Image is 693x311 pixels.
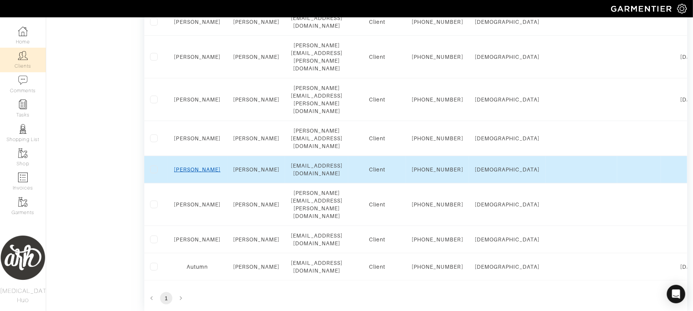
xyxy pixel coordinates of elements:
[174,96,221,103] a: [PERSON_NAME]
[233,201,280,208] a: [PERSON_NAME]
[412,201,463,208] div: [PHONE_NUMBER]
[233,54,280,60] a: [PERSON_NAME]
[354,18,400,26] div: Client
[475,236,540,243] div: [DEMOGRAPHIC_DATA]
[174,135,221,141] a: [PERSON_NAME]
[233,236,280,243] a: [PERSON_NAME]
[18,173,28,182] img: orders-icon-0abe47150d42831381b5fb84f609e132dff9fe21cb692f30cb5eec754e2cba89.png
[475,53,540,61] div: [DEMOGRAPHIC_DATA]
[18,124,28,134] img: stylists-icon-eb353228a002819b7ec25b43dbf5f0378dd9e0616d9560372ff212230b889e62.png
[174,166,221,173] a: [PERSON_NAME]
[233,264,280,270] a: [PERSON_NAME]
[18,148,28,158] img: garments-icon-b7da505a4dc4fd61783c78ac3ca0ef83fa9d6f193b1c9dc38574b1d14d53ca28.png
[475,18,540,26] div: [DEMOGRAPHIC_DATA]
[291,42,342,72] div: [PERSON_NAME][EMAIL_ADDRESS][PERSON_NAME][DOMAIN_NAME]
[354,236,400,243] div: Client
[354,201,400,208] div: Client
[475,263,540,271] div: [DEMOGRAPHIC_DATA]
[233,135,280,141] a: [PERSON_NAME]
[18,75,28,85] img: comment-icon-a0a6a9ef722e966f86d9cbdc48e553b5cf19dbc54f86b18d962a5391bc8f6eb6.png
[18,27,28,36] img: dashboard-icon-dbcd8f5a0b271acd01030246c82b418ddd0df26cd7fceb0bd07c9910d44c42f6.png
[354,166,400,173] div: Client
[174,19,221,25] a: [PERSON_NAME]
[160,292,172,304] button: page 1
[607,2,677,15] img: garmentier-logo-header-white-b43fb05a5012e4ada735d5af1a66efaba907eab6374d6393d1fbf88cb4ef424d.png
[18,100,28,109] img: reminder-icon-8004d30b9f0a5d33ae49ab947aed9ed385cf756f9e5892f1edd6e32f2345188e.png
[233,166,280,173] a: [PERSON_NAME]
[412,166,463,173] div: [PHONE_NUMBER]
[354,263,400,271] div: Client
[291,232,342,247] div: [EMAIL_ADDRESS][DOMAIN_NAME]
[174,54,221,60] a: [PERSON_NAME]
[18,51,28,60] img: clients-icon-6bae9207a08558b7cb47a8932f037763ab4055f8c8b6bfacd5dc20c3e0201464.png
[354,135,400,142] div: Client
[291,162,342,177] div: [EMAIL_ADDRESS][DOMAIN_NAME]
[291,259,342,274] div: [EMAIL_ADDRESS][DOMAIN_NAME]
[412,135,463,142] div: [PHONE_NUMBER]
[475,166,540,173] div: [DEMOGRAPHIC_DATA]
[475,96,540,103] div: [DEMOGRAPHIC_DATA]
[174,201,221,208] a: [PERSON_NAME]
[412,96,463,103] div: [PHONE_NUMBER]
[233,19,280,25] a: [PERSON_NAME]
[475,135,540,142] div: [DEMOGRAPHIC_DATA]
[18,197,28,207] img: garments-icon-b7da505a4dc4fd61783c78ac3ca0ef83fa9d6f193b1c9dc38574b1d14d53ca28.png
[412,236,463,243] div: [PHONE_NUMBER]
[667,285,685,303] div: Open Intercom Messenger
[412,18,463,26] div: [PHONE_NUMBER]
[475,201,540,208] div: [DEMOGRAPHIC_DATA]
[677,4,687,13] img: gear-icon-white-bd11855cb880d31180b6d7d6211b90ccbf57a29d726f0c71d8c61bd08dd39cc2.png
[354,53,400,61] div: Client
[144,292,687,304] nav: pagination navigation
[174,236,221,243] a: [PERSON_NAME]
[291,127,342,150] div: [PERSON_NAME][EMAIL_ADDRESS][DOMAIN_NAME]
[354,96,400,103] div: Client
[187,264,208,270] a: Autumn
[412,263,463,271] div: [PHONE_NUMBER]
[233,96,280,103] a: [PERSON_NAME]
[291,14,342,30] div: [EMAIL_ADDRESS][DOMAIN_NAME]
[291,84,342,115] div: [PERSON_NAME][EMAIL_ADDRESS][PERSON_NAME][DOMAIN_NAME]
[291,189,342,220] div: [PERSON_NAME][EMAIL_ADDRESS][PERSON_NAME][DOMAIN_NAME]
[412,53,463,61] div: [PHONE_NUMBER]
